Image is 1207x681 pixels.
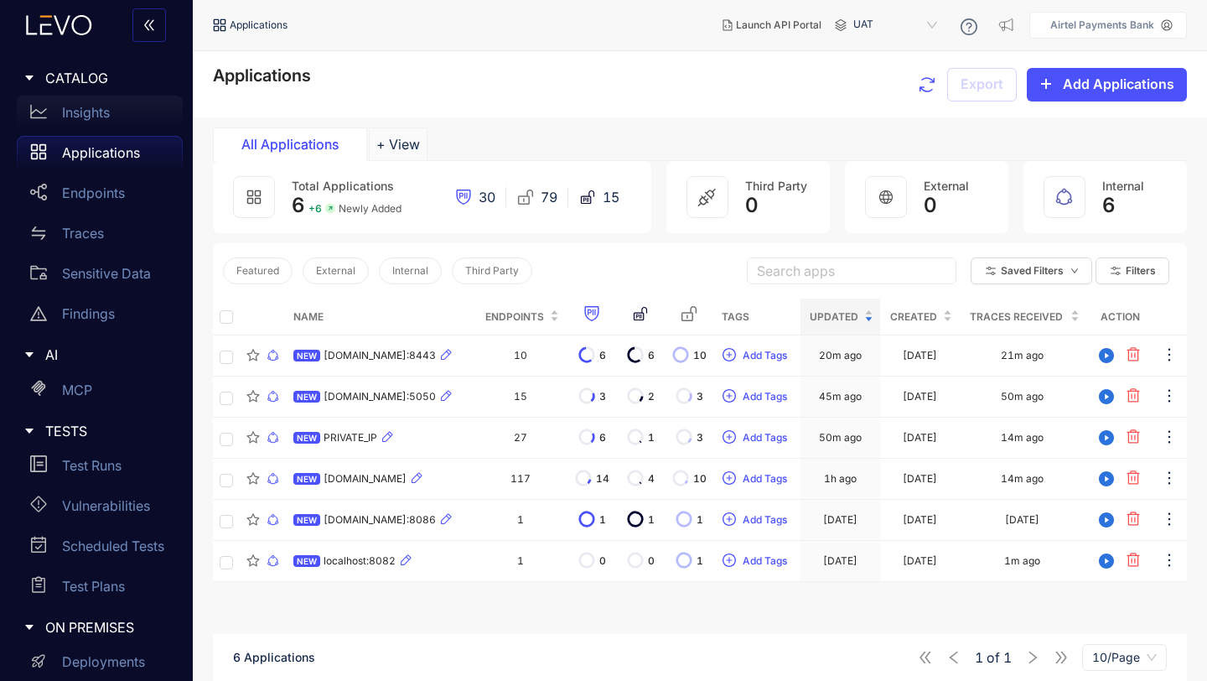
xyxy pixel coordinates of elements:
[971,257,1092,284] button: Saved Filtersdown
[1093,548,1120,574] button: play-circle
[1161,346,1178,366] span: ellipsis
[959,299,1086,335] th: Traces Received
[10,337,183,372] div: AI
[722,342,788,369] button: plus-circleAdd Tags
[648,555,655,567] span: 0
[324,555,396,567] span: localhost:8082
[479,190,495,205] span: 30
[723,554,736,569] span: plus-circle
[1160,342,1179,369] button: ellipsis
[697,391,703,403] span: 3
[697,432,703,444] span: 3
[62,105,110,120] p: Insights
[303,257,369,284] button: External
[745,179,807,193] span: Third Party
[603,190,619,205] span: 15
[745,194,759,217] span: 0
[17,257,183,297] a: Sensitive Data
[17,449,183,489] a: Test Runs
[142,18,156,34] span: double-left
[903,473,937,485] div: [DATE]
[293,391,320,403] span: NEW
[392,265,428,277] span: Internal
[722,548,788,574] button: plus-circleAdd Tags
[17,216,183,257] a: Traces
[824,473,857,485] div: 1h ago
[1027,68,1187,101] button: plusAdd Applications
[1094,348,1119,363] span: play-circle
[1001,473,1044,485] div: 14m ago
[1094,389,1119,404] span: play-circle
[287,299,475,335] th: Name
[903,432,937,444] div: [DATE]
[30,305,47,322] span: warning
[648,350,655,361] span: 6
[1160,548,1179,574] button: ellipsis
[293,350,320,361] span: NEW
[1094,554,1119,569] span: play-circle
[475,500,566,541] td: 1
[975,650,1012,665] span: of
[903,514,937,526] div: [DATE]
[45,620,169,635] span: ON PREMISES
[62,306,115,321] p: Findings
[723,512,736,528] span: plus-circle
[1096,257,1169,284] button: Filters
[819,350,862,361] div: 20m ago
[236,265,279,277] span: Featured
[62,185,125,200] p: Endpoints
[324,432,377,444] span: PRIVATE_IP
[1160,507,1179,533] button: ellipsis
[452,257,532,284] button: Third Party
[230,19,288,31] span: Applications
[541,190,557,205] span: 79
[715,299,800,335] th: Tags
[599,350,606,361] span: 6
[475,377,566,418] td: 15
[10,60,183,96] div: CATALOG
[1070,267,1079,276] span: down
[722,507,788,533] button: plus-circleAdd Tags
[17,569,183,610] a: Test Plans
[743,350,787,361] span: Add Tags
[1050,19,1154,31] p: Airtel Payments Bank
[648,391,655,403] span: 2
[1086,299,1153,335] th: Action
[924,194,937,217] span: 0
[1161,552,1178,571] span: ellipsis
[599,555,606,567] span: 0
[17,529,183,569] a: Scheduled Tests
[475,335,566,377] td: 10
[1092,645,1157,670] span: 10/Page
[62,538,164,554] p: Scheduled Tests
[722,465,788,492] button: plus-circleAdd Tags
[599,432,606,444] span: 6
[903,555,937,567] div: [DATE]
[1093,342,1120,369] button: play-circle
[23,349,35,361] span: caret-right
[599,391,606,403] span: 3
[475,459,566,500] td: 117
[743,514,787,526] span: Add Tags
[709,12,835,39] button: Launch API Portal
[1004,555,1040,567] div: 1m ago
[475,299,566,335] th: Endpoints
[1093,507,1120,533] button: play-circle
[1001,432,1044,444] div: 14m ago
[722,383,788,410] button: plus-circleAdd Tags
[1161,511,1178,530] span: ellipsis
[903,391,937,403] div: [DATE]
[316,265,355,277] span: External
[1001,265,1064,277] span: Saved Filters
[723,348,736,363] span: plus-circle
[1005,514,1039,526] div: [DATE]
[293,514,320,526] span: NEW
[324,391,436,403] span: [DOMAIN_NAME]:5050
[887,308,939,326] span: Created
[648,473,655,485] span: 4
[947,68,1017,101] button: Export
[17,176,183,216] a: Endpoints
[10,413,183,449] div: TESTS
[62,498,150,513] p: Vulnerabilities
[697,514,703,526] span: 1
